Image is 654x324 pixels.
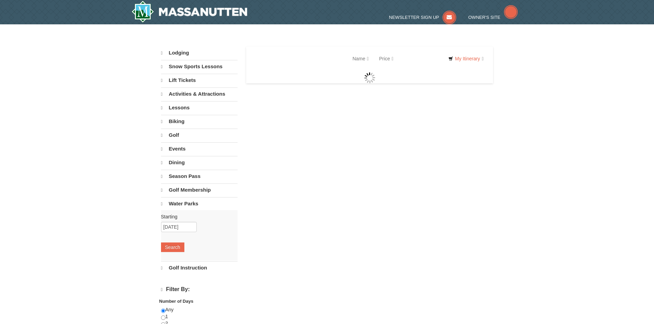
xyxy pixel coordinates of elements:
a: Activities & Attractions [161,87,238,100]
a: Water Parks [161,197,238,210]
a: Golf [161,129,238,142]
a: Events [161,142,238,155]
a: My Itinerary [444,53,488,64]
a: Season Pass [161,170,238,183]
img: wait gif [364,72,375,83]
img: Massanutten Resort Logo [131,1,248,23]
a: Owner's Site [468,15,518,20]
a: Lift Tickets [161,74,238,87]
a: Newsletter Sign Up [389,15,456,20]
a: Name [347,52,374,65]
h4: Filter By: [161,286,238,293]
a: Golf Membership [161,183,238,196]
span: Newsletter Sign Up [389,15,439,20]
a: Lodging [161,47,238,59]
label: Starting [161,213,232,220]
a: Biking [161,115,238,128]
a: Golf Instruction [161,261,238,274]
a: Price [374,52,399,65]
a: Lessons [161,101,238,114]
span: Owner's Site [468,15,501,20]
a: Massanutten Resort [131,1,248,23]
a: Snow Sports Lessons [161,60,238,73]
strong: Number of Days [159,299,194,304]
a: Dining [161,156,238,169]
button: Search [161,242,184,252]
